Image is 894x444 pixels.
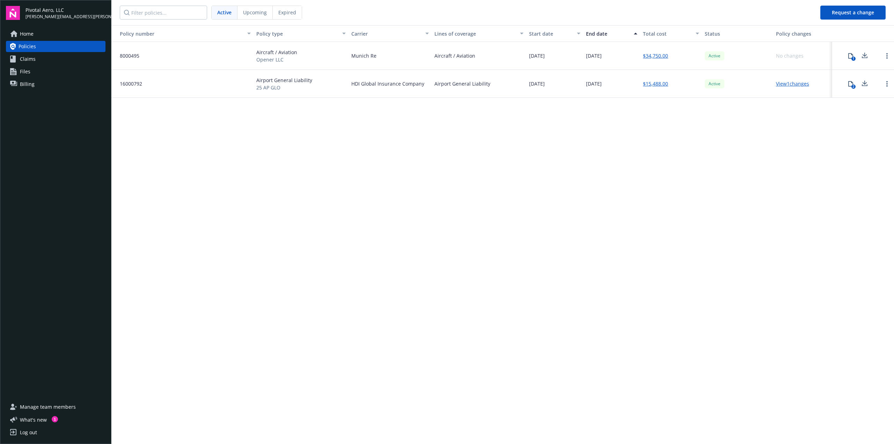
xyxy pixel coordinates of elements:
button: 1 [844,49,858,63]
span: Active [708,81,721,87]
span: [DATE] [586,80,602,87]
span: Pivotal Aero, LLC [25,6,105,14]
span: [PERSON_NAME][EMAIL_ADDRESS][PERSON_NAME][DOMAIN_NAME] [25,14,105,20]
div: Airport General Liability [434,80,490,87]
a: $15,488.00 [643,80,668,87]
div: No changes [776,52,804,59]
div: 2 [851,85,856,89]
span: Policies [19,41,36,52]
span: 25 AP GLO [256,84,312,91]
span: Expired [278,9,296,16]
div: End date [586,30,630,37]
span: Billing [20,79,35,90]
a: Files [6,66,105,77]
a: View 1 changes [776,80,809,87]
div: 1 [52,416,58,422]
button: Carrier [349,25,432,42]
div: Aircraft / Aviation [434,52,475,59]
button: Start date [526,25,583,42]
span: Active [217,9,232,16]
div: Log out [20,427,37,438]
span: Claims [20,53,36,65]
div: Policy type [256,30,338,37]
span: Munich Re [351,52,376,59]
span: Active [708,53,721,59]
button: Policy type [254,25,349,42]
button: Pivotal Aero, LLC[PERSON_NAME][EMAIL_ADDRESS][PERSON_NAME][DOMAIN_NAME] [25,6,105,20]
span: [DATE] [586,52,602,59]
span: 8000495 [114,52,139,59]
button: Total cost [640,25,702,42]
a: Open options [883,52,891,60]
span: [DATE] [529,80,545,87]
a: Manage team members [6,401,105,413]
span: Opener LLC [256,56,297,63]
div: Carrier [351,30,421,37]
div: Toggle SortBy [114,30,243,37]
div: Policy changes [776,30,830,37]
button: Status [702,25,773,42]
div: Status [705,30,770,37]
span: [DATE] [529,52,545,59]
span: What ' s new [20,416,47,423]
button: Policy changes [773,25,833,42]
a: Billing [6,79,105,90]
a: Home [6,28,105,39]
div: Policy number [114,30,243,37]
div: Lines of coverage [434,30,516,37]
span: Home [20,28,34,39]
span: Upcoming [243,9,267,16]
input: Filter policies... [120,6,207,20]
span: 16000792 [114,80,142,87]
span: Files [20,66,30,77]
button: 2 [844,77,858,91]
a: Policies [6,41,105,52]
span: Aircraft / Aviation [256,49,297,56]
img: navigator-logo.svg [6,6,20,20]
div: Total cost [643,30,691,37]
a: $34,750.00 [643,52,668,59]
button: End date [583,25,640,42]
span: Manage team members [20,401,76,413]
button: Lines of coverage [432,25,527,42]
div: 1 [851,57,856,61]
div: Start date [529,30,573,37]
a: Claims [6,53,105,65]
button: Request a change [820,6,886,20]
span: HDI Global Insurance Company [351,80,424,87]
span: Airport General Liability [256,77,312,84]
button: What's new1 [6,416,58,423]
a: Open options [883,80,891,88]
